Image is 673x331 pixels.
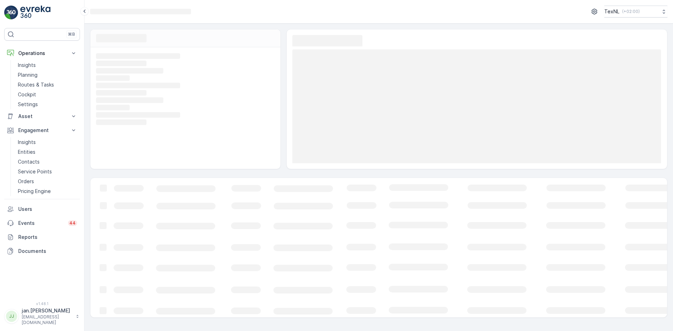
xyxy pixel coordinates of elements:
[22,314,72,325] p: [EMAIL_ADDRESS][DOMAIN_NAME]
[15,186,80,196] a: Pricing Engine
[4,307,80,325] button: JJjan.[PERSON_NAME][EMAIL_ADDRESS][DOMAIN_NAME]
[18,81,54,88] p: Routes & Tasks
[15,80,80,90] a: Routes & Tasks
[15,177,80,186] a: Orders
[4,216,80,230] a: Events44
[4,109,80,123] button: Asset
[18,188,51,195] p: Pricing Engine
[604,8,619,15] p: TexNL
[18,139,36,146] p: Insights
[18,248,77,255] p: Documents
[15,70,80,80] a: Planning
[18,158,40,165] p: Contacts
[622,9,640,14] p: ( +02:00 )
[18,178,34,185] p: Orders
[18,168,52,175] p: Service Points
[22,307,72,314] p: jan.[PERSON_NAME]
[4,230,80,244] a: Reports
[4,244,80,258] a: Documents
[18,62,36,69] p: Insights
[18,91,36,98] p: Cockpit
[15,167,80,177] a: Service Points
[15,157,80,167] a: Contacts
[18,101,38,108] p: Settings
[68,32,75,37] p: ⌘B
[4,6,18,20] img: logo
[18,206,77,213] p: Users
[69,220,76,226] p: 44
[604,6,667,18] button: TexNL(+02:00)
[18,113,66,120] p: Asset
[18,220,64,227] p: Events
[18,234,77,241] p: Reports
[6,311,17,322] div: JJ
[4,123,80,137] button: Engagement
[20,6,50,20] img: logo_light-DOdMpM7g.png
[15,99,80,109] a: Settings
[15,137,80,147] a: Insights
[18,71,38,78] p: Planning
[15,90,80,99] a: Cockpit
[18,149,35,156] p: Entities
[4,202,80,216] a: Users
[4,46,80,60] button: Operations
[18,50,66,57] p: Operations
[15,147,80,157] a: Entities
[18,127,66,134] p: Engagement
[4,302,80,306] span: v 1.48.1
[15,60,80,70] a: Insights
